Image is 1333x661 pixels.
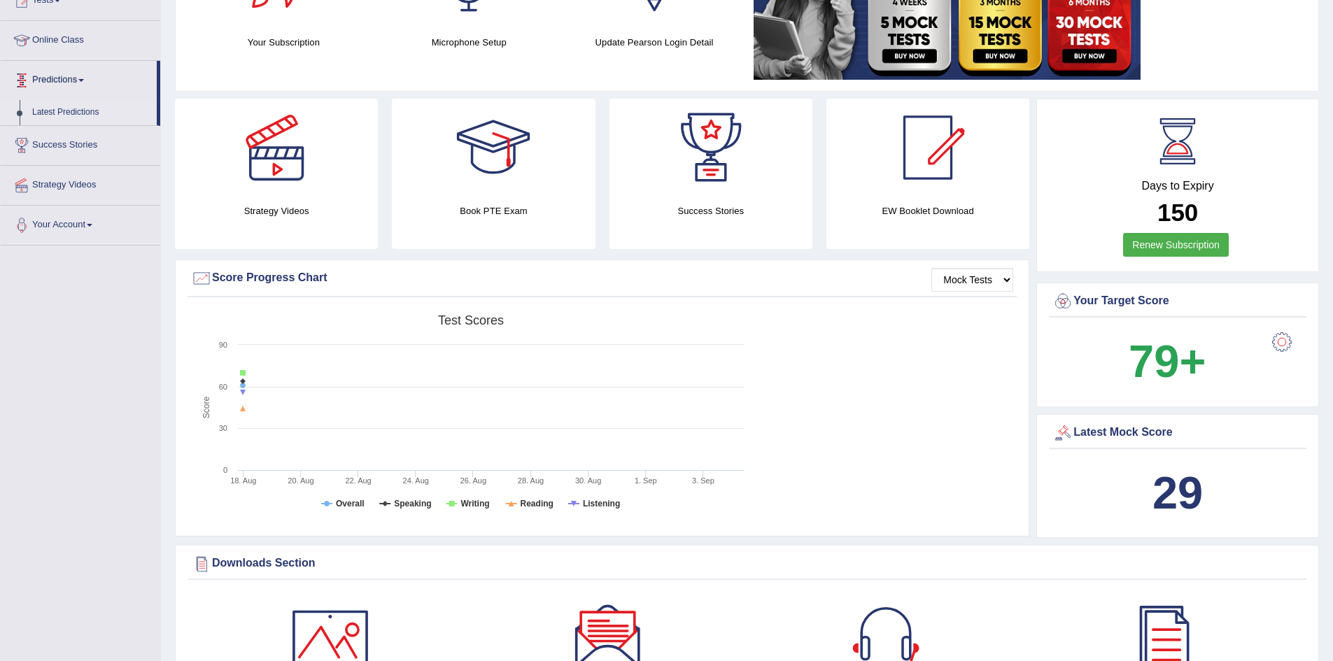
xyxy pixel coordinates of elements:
[609,204,812,218] h4: Success Stories
[1157,199,1198,226] b: 150
[219,341,227,349] text: 90
[219,383,227,391] text: 60
[394,499,431,509] tspan: Speaking
[1129,336,1206,387] b: 79+
[826,204,1029,218] h4: EW Booklet Download
[460,499,489,509] tspan: Writing
[438,313,504,327] tspan: Test scores
[202,397,211,419] tspan: Score
[219,424,227,432] text: 30
[575,476,601,485] tspan: 30. Aug
[1052,180,1303,192] h4: Days to Expiry
[460,476,486,485] tspan: 26. Aug
[518,476,544,485] tspan: 28. Aug
[175,204,378,218] h4: Strategy Videos
[1052,422,1303,443] div: Latest Mock Score
[583,499,620,509] tspan: Listening
[198,35,369,50] h4: Your Subscription
[1,21,160,56] a: Online Class
[692,476,714,485] tspan: 3. Sep
[26,100,157,125] a: Latest Predictions
[345,476,371,485] tspan: 22. Aug
[1,166,160,201] a: Strategy Videos
[1123,233,1229,257] a: Renew Subscription
[521,499,553,509] tspan: Reading
[191,553,1303,574] div: Downloads Section
[191,268,1013,289] div: Score Progress Chart
[336,499,365,509] tspan: Overall
[1,126,160,161] a: Success Stories
[230,476,256,485] tspan: 18. Aug
[635,476,657,485] tspan: 1. Sep
[403,476,429,485] tspan: 24. Aug
[1,61,157,96] a: Predictions
[569,35,740,50] h4: Update Pearson Login Detail
[223,466,227,474] text: 0
[1152,467,1203,518] b: 29
[392,204,595,218] h4: Book PTE Exam
[1,206,160,241] a: Your Account
[383,35,555,50] h4: Microphone Setup
[288,476,313,485] tspan: 20. Aug
[1052,291,1303,312] div: Your Target Score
